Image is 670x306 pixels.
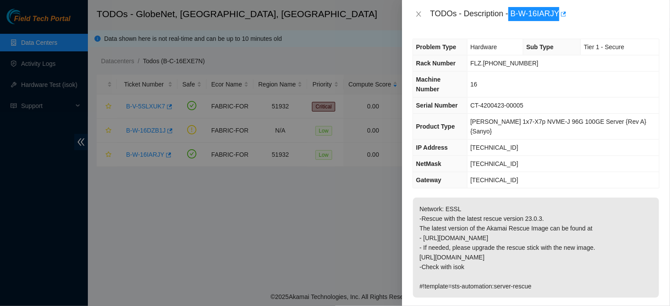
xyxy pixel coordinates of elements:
[471,176,518,184] span: [TECHNICAL_ID]
[471,81,478,88] span: 16
[471,144,518,151] span: [TECHNICAL_ID]
[416,144,448,151] span: IP Address
[416,123,455,130] span: Product Type
[526,43,554,50] span: Sub Type
[413,10,425,18] button: Close
[416,60,456,67] span: Rack Number
[584,43,624,50] span: Tier 1 - Secure
[416,76,441,93] span: Machine Number
[471,60,539,67] span: FLZ.[PHONE_NUMBER]
[416,102,458,109] span: Serial Number
[471,160,518,167] span: [TECHNICAL_ID]
[416,43,456,50] span: Problem Type
[416,160,442,167] span: NetMask
[471,43,497,50] span: Hardware
[415,11,422,18] span: close
[471,102,524,109] span: CT-4200423-00005
[416,176,442,184] span: Gateway
[413,198,659,298] p: Network: ESSL -Rescue with the latest rescue version 23.0.3. The latest version of the Akamai Res...
[430,7,659,21] div: TODOs - Description - B-W-16IARJY
[471,118,647,135] span: [PERSON_NAME] 1x7-X7p NVME-J 96G 100GE Server {Rev A}{Sanyo}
